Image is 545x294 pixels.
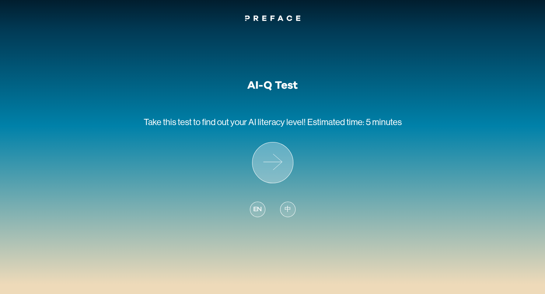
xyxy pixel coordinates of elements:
[144,117,200,127] span: Take this test to
[247,79,298,92] h1: AI-Q Test
[284,205,291,215] span: 中
[307,117,402,127] span: Estimated time: 5 minutes
[253,205,262,215] span: EN
[202,117,306,127] span: find out your AI literacy level!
